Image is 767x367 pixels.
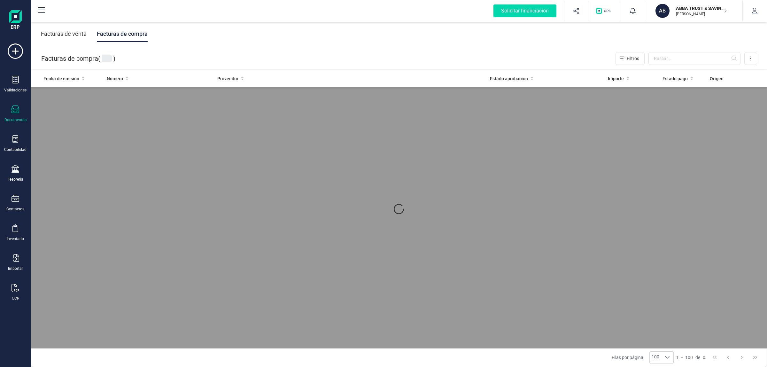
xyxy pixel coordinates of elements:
span: Estado pago [662,75,688,82]
span: Origen [710,75,724,82]
span: 0 [703,354,705,361]
div: Documentos [4,117,27,122]
div: Solicitar financiación [493,4,556,17]
div: Tesorería [8,177,23,182]
span: Proveedor [217,75,238,82]
button: ABABBA TRUST & SAVING SL[PERSON_NAME] [653,1,735,21]
button: Previous Page [722,351,734,363]
div: Filas por página: [612,351,674,363]
div: AB [655,4,670,18]
div: Validaciones [4,88,27,93]
p: [PERSON_NAME] [676,12,727,17]
span: de [695,354,700,361]
div: Facturas de compra ( ) [41,52,115,65]
div: Facturas de compra [97,26,148,42]
button: First Page [709,351,721,363]
img: Logo Finanedi [9,10,22,31]
div: - [676,354,705,361]
span: Filtros [627,55,639,62]
button: Last Page [749,351,761,363]
span: 1 [676,354,679,361]
div: Facturas de venta [41,26,87,42]
div: Contactos [6,207,24,212]
button: Solicitar financiación [486,1,564,21]
span: 100 [650,352,661,363]
div: Inventario [7,236,24,241]
button: Next Page [736,351,748,363]
div: OCR [12,296,19,301]
span: 100 [685,354,693,361]
span: Fecha de emisión [43,75,79,82]
img: Logo de OPS [596,8,613,14]
button: Logo de OPS [592,1,617,21]
span: Importe [608,75,624,82]
p: ABBA TRUST & SAVING SL [676,5,727,12]
div: Contabilidad [4,147,27,152]
span: Estado aprobación [490,75,528,82]
button: Filtros [616,52,645,65]
input: Buscar... [648,52,740,65]
span: Número [107,75,123,82]
div: Importar [8,266,23,271]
